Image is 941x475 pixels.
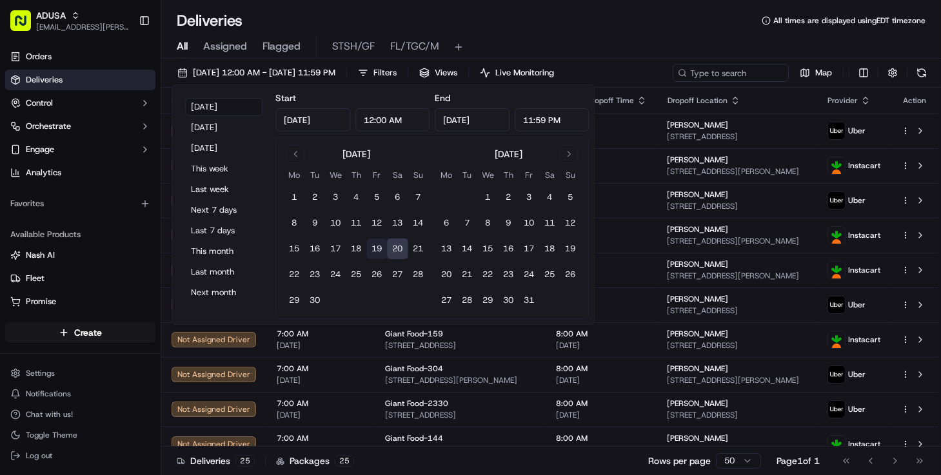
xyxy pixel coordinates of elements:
button: 26 [560,264,580,285]
span: [DATE] [556,236,647,246]
div: Action [901,95,928,106]
div: 25 [335,455,354,467]
span: 8:00 AM [556,398,647,409]
div: We're available if you need us! [44,136,163,146]
th: Saturday [539,168,560,182]
div: 📗 [13,188,23,199]
span: [DATE] [556,305,647,316]
button: 21 [457,264,477,285]
h1: Deliveries [177,10,243,31]
span: Flagged [262,39,301,54]
span: Toggle Theme [26,430,77,440]
span: [DATE] [556,131,647,142]
span: 8:00 AM [556,329,647,339]
div: Start new chat [44,123,212,136]
span: 8:00 AM [556,224,647,235]
button: 29 [284,290,304,311]
span: 8:00 AM [556,364,647,374]
span: [STREET_ADDRESS] [668,340,807,351]
span: [STREET_ADDRESS] [668,445,807,455]
a: Fleet [10,273,150,284]
input: Time [355,108,430,131]
div: 💻 [109,188,119,199]
a: Analytics [5,162,155,183]
span: 8:00 AM [556,155,647,165]
button: 19 [560,238,580,259]
img: profile_uber_ahold_partner.png [828,366,845,383]
span: Promise [26,296,56,307]
th: Wednesday [325,168,346,182]
span: [PERSON_NAME] [668,189,729,200]
span: All times are displayed using EDT timezone [773,15,926,26]
img: profile_instacart_ahold_partner.png [828,227,845,244]
div: Favorites [5,193,155,214]
button: 16 [498,238,519,259]
span: Log out [26,451,52,461]
span: Knowledge Base [26,187,99,200]
button: 1 [284,187,304,208]
button: 2 [304,187,325,208]
span: [STREET_ADDRESS][PERSON_NAME] [668,236,807,246]
img: profile_instacart_ahold_partner.png [828,436,845,452]
div: [DATE] [342,148,370,160]
button: 16 [304,238,325,259]
button: 22 [477,264,498,285]
button: [DATE] 12:00 AM - [DATE] 11:59 PM [172,64,341,82]
button: Start new chat [219,127,235,142]
img: profile_uber_ahold_partner.png [828,192,845,209]
button: 5 [560,187,580,208]
span: [DATE] [556,375,647,385]
button: 9 [304,213,325,233]
button: Last 7 days [185,222,262,240]
span: Uber [848,369,866,380]
button: 6 [387,187,408,208]
button: 12 [366,213,387,233]
span: [DATE] [556,340,647,351]
button: Next month [185,284,262,302]
button: Notifications [5,385,155,403]
span: [STREET_ADDRESS][PERSON_NAME] [385,375,535,385]
button: 15 [477,238,498,259]
a: Nash AI [10,249,150,261]
span: FL/TGC/M [390,39,439,54]
span: Giant Food-2330 [385,398,448,409]
span: ADUSA [36,9,66,22]
input: Time [515,108,589,131]
button: 30 [498,290,519,311]
span: Giant Food-304 [385,364,443,374]
span: [PERSON_NAME] [668,329,729,339]
button: This month [185,242,262,260]
button: 25 [346,264,366,285]
span: [DATE] [556,166,647,177]
button: 24 [325,264,346,285]
button: 28 [457,290,477,311]
span: Instacart [848,230,880,240]
span: [DATE] [277,340,364,351]
button: 26 [366,264,387,285]
button: Orchestrate [5,116,155,137]
span: Provider [827,95,858,106]
th: Saturday [387,168,408,182]
span: Analytics [26,167,61,179]
span: [STREET_ADDRESS] [668,305,807,316]
span: Giant Food-159 [385,329,443,339]
span: All [177,39,188,54]
span: 8:00 AM [556,259,647,269]
button: 29 [477,290,498,311]
span: [PERSON_NAME] [668,433,729,443]
img: profile_instacart_ahold_partner.png [828,157,845,174]
button: 20 [387,238,408,259]
span: [DATE] [277,445,364,455]
button: 10 [325,213,346,233]
span: [PERSON_NAME] [668,259,729,269]
button: 27 [387,264,408,285]
button: 11 [539,213,560,233]
button: Chat with us! [5,405,155,423]
span: [STREET_ADDRESS] [385,410,535,420]
button: 2 [498,187,519,208]
span: 8:00 AM [556,189,647,200]
img: profile_uber_ahold_partner.png [828,401,845,418]
button: Go to previous month [286,145,304,163]
button: 13 [436,238,457,259]
th: Wednesday [477,168,498,182]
